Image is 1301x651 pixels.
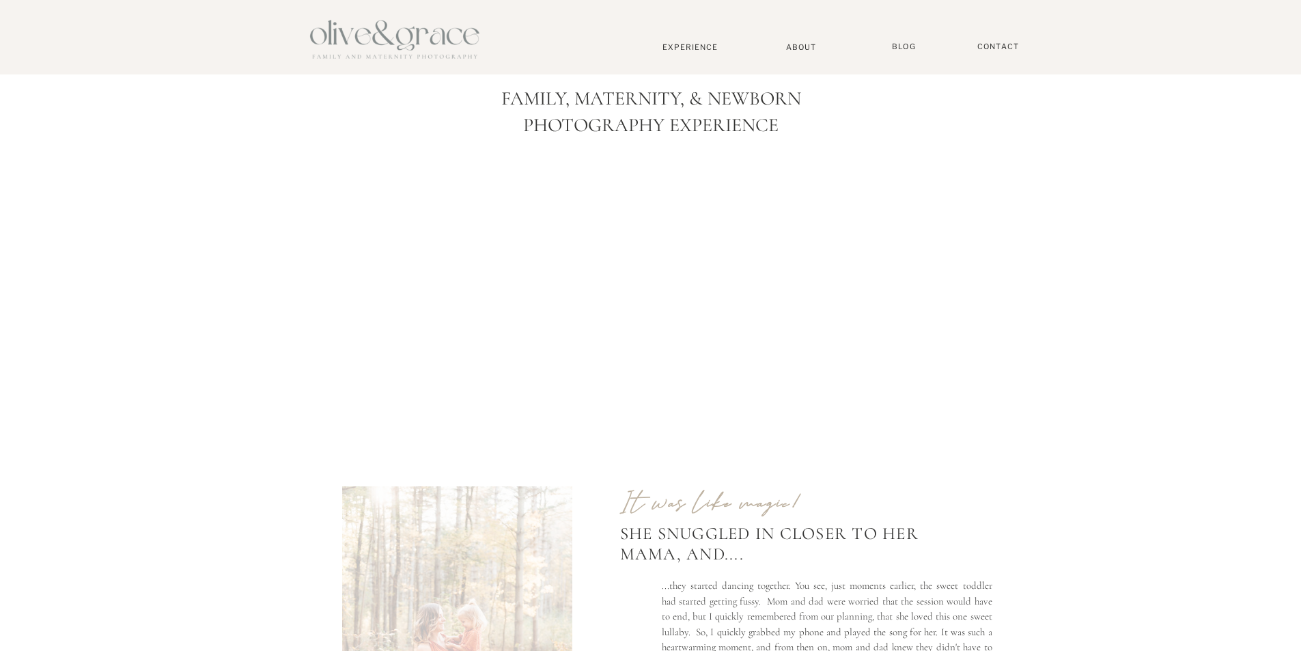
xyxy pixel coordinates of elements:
[887,42,921,52] a: BLOG
[341,87,962,111] h1: Family, Maternity, & Newborn
[645,42,736,52] a: Experience
[620,523,983,586] div: She snuggled in closer to her mama, and....
[503,114,800,148] p: Photography Experience
[620,487,802,518] b: It was like magic!
[971,42,1026,52] a: Contact
[781,42,822,51] a: About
